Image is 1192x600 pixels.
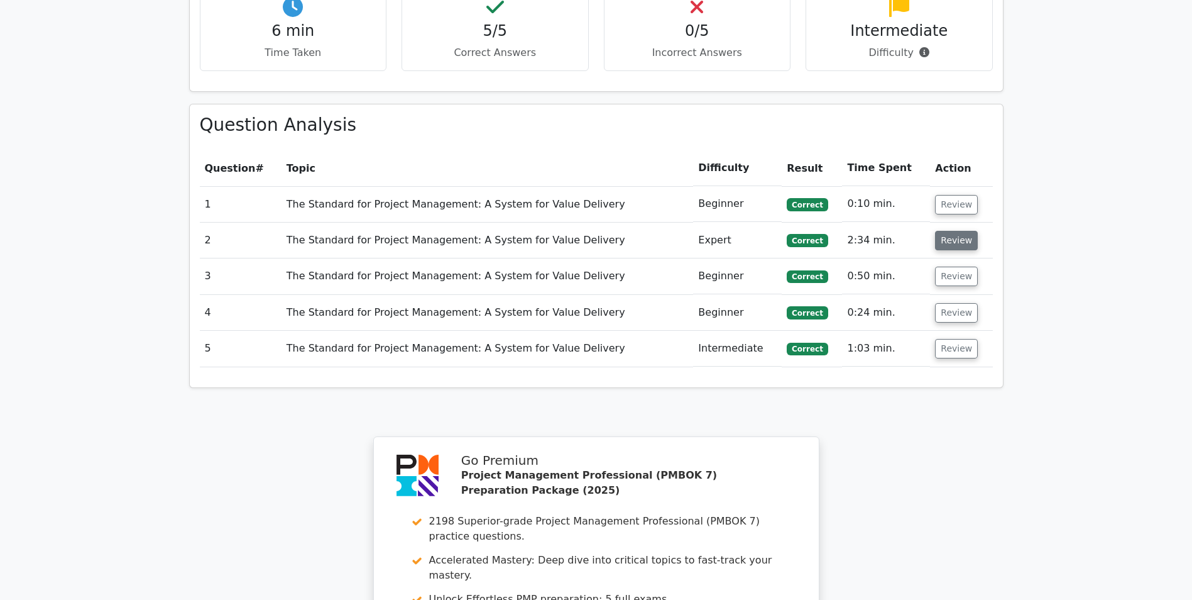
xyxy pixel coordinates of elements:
span: Correct [787,306,828,319]
p: Correct Answers [412,45,578,60]
h4: 0/5 [615,22,780,40]
h3: Question Analysis [200,114,993,136]
h4: 6 min [211,22,376,40]
th: Topic [282,150,694,186]
td: 2 [200,223,282,258]
p: Incorrect Answers [615,45,780,60]
td: The Standard for Project Management: A System for Value Delivery [282,223,694,258]
td: 0:50 min. [842,258,930,294]
h4: 5/5 [412,22,578,40]
button: Review [935,339,978,358]
span: Correct [787,198,828,211]
td: 4 [200,295,282,331]
td: 3 [200,258,282,294]
td: Intermediate [693,331,782,367]
td: 0:10 min. [842,186,930,222]
button: Review [935,303,978,323]
td: 1 [200,186,282,222]
th: Result [782,150,842,186]
th: Action [930,150,992,186]
td: Beginner [693,258,782,294]
span: Correct [787,343,828,355]
td: 0:24 min. [842,295,930,331]
td: The Standard for Project Management: A System for Value Delivery [282,258,694,294]
td: Beginner [693,186,782,222]
span: Correct [787,270,828,283]
button: Review [935,231,978,250]
td: Beginner [693,295,782,331]
td: Expert [693,223,782,258]
td: 5 [200,331,282,367]
td: 1:03 min. [842,331,930,367]
th: # [200,150,282,186]
span: Correct [787,234,828,247]
p: Time Taken [211,45,376,60]
th: Difficulty [693,150,782,186]
td: The Standard for Project Management: A System for Value Delivery [282,331,694,367]
td: The Standard for Project Management: A System for Value Delivery [282,186,694,222]
button: Review [935,195,978,214]
td: The Standard for Project Management: A System for Value Delivery [282,295,694,331]
p: Difficulty [816,45,982,60]
th: Time Spent [842,150,930,186]
span: Question [205,162,256,174]
td: 2:34 min. [842,223,930,258]
h4: Intermediate [816,22,982,40]
button: Review [935,267,978,286]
